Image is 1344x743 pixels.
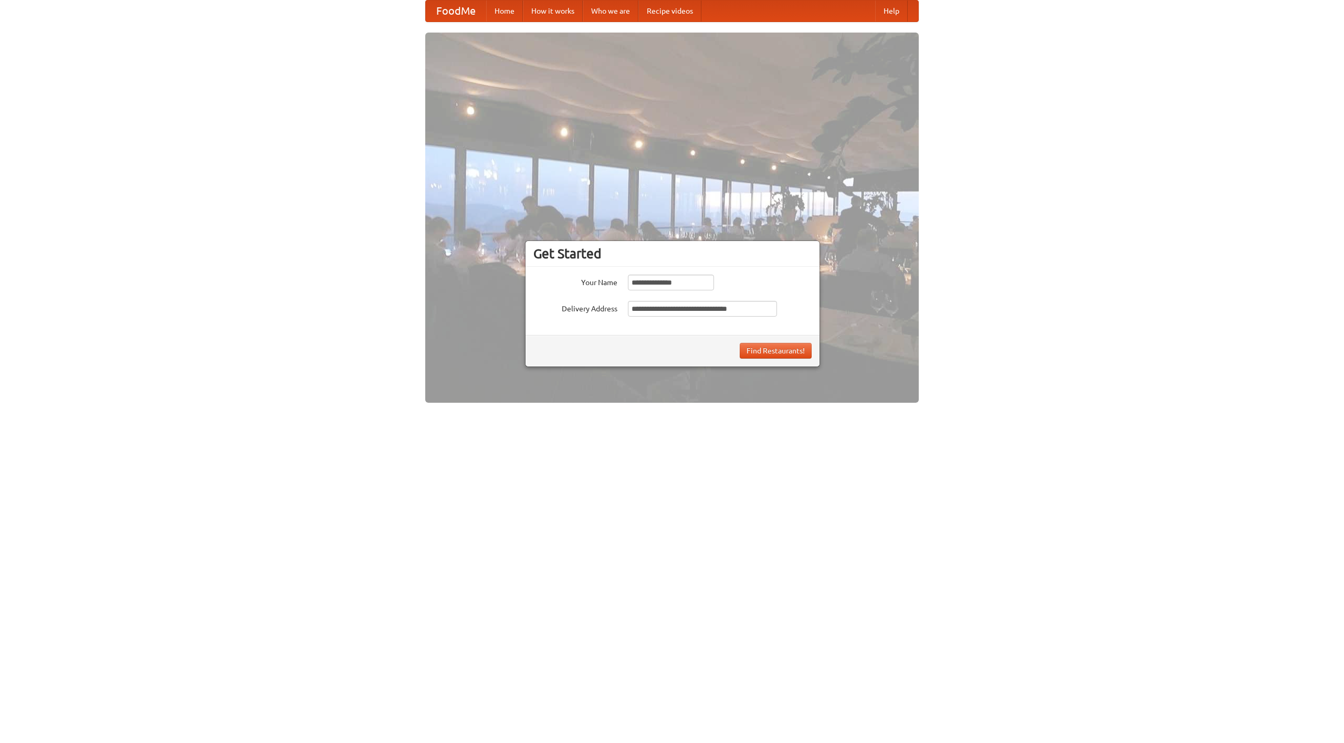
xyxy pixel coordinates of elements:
a: FoodMe [426,1,486,22]
a: Home [486,1,523,22]
a: Recipe videos [638,1,701,22]
a: Who we are [583,1,638,22]
button: Find Restaurants! [740,343,812,359]
a: How it works [523,1,583,22]
a: Help [875,1,908,22]
label: Your Name [533,275,617,288]
label: Delivery Address [533,301,617,314]
h3: Get Started [533,246,812,261]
